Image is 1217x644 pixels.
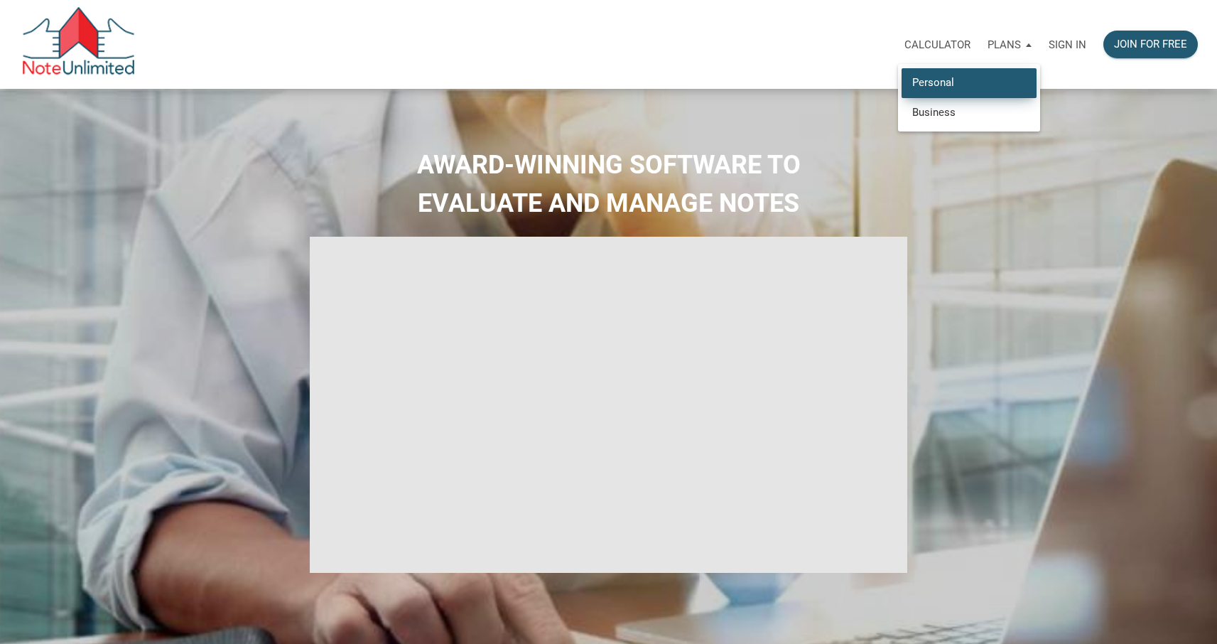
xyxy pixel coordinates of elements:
a: Plans PersonalBusiness [979,22,1040,67]
h2: AWARD-WINNING SOFTWARE TO EVALUATE AND MANAGE NOTES [11,146,1206,222]
p: Plans [988,38,1021,51]
button: Plans [979,23,1040,66]
div: Join for free [1114,36,1187,53]
button: Join for free [1103,31,1198,58]
a: Join for free [1095,22,1206,67]
p: Calculator [904,38,970,51]
p: Sign in [1049,38,1086,51]
iframe: NoteUnlimited [310,237,908,573]
a: Personal [902,68,1037,97]
a: Calculator [896,22,979,67]
a: Sign in [1040,22,1095,67]
a: Business [902,97,1037,127]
